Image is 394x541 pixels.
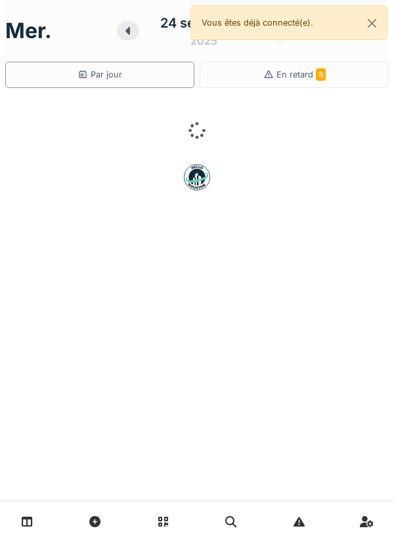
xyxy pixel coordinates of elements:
[184,164,210,190] img: badge-BVDL4wpA.svg
[357,6,387,41] button: Close
[276,70,326,79] span: En retard
[316,68,326,81] span: 8
[160,13,248,33] div: 24 septembre
[77,68,122,81] div: Par jour
[5,18,52,43] h1: mer.
[190,33,217,49] div: 2025
[190,5,387,40] div: Vous êtes déjà connecté(e).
